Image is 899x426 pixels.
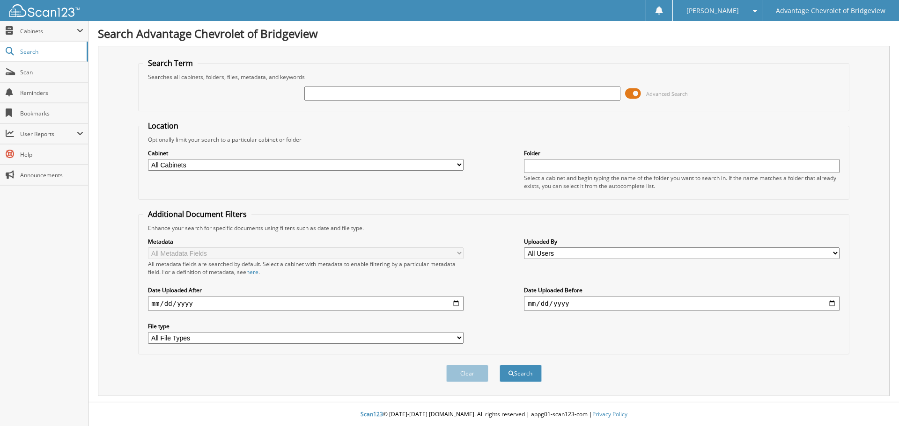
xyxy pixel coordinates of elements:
span: Announcements [20,171,83,179]
button: Clear [446,365,488,382]
span: Advanced Search [646,90,688,97]
label: File type [148,322,464,330]
span: User Reports [20,130,77,138]
div: Enhance your search for specific documents using filters such as date and file type. [143,224,845,232]
span: [PERSON_NAME] [686,8,739,14]
span: Help [20,151,83,159]
legend: Location [143,121,183,131]
label: Uploaded By [524,238,840,245]
button: Search [500,365,542,382]
span: Search [20,48,82,56]
legend: Search Term [143,58,198,68]
div: Optionally limit your search to a particular cabinet or folder [143,136,845,144]
span: Reminders [20,89,83,97]
label: Cabinet [148,149,464,157]
label: Metadata [148,238,464,245]
div: Searches all cabinets, folders, files, metadata, and keywords [143,73,845,81]
h1: Search Advantage Chevrolet of Bridgeview [98,26,890,41]
div: All metadata fields are searched by default. Select a cabinet with metadata to enable filtering b... [148,260,464,276]
input: end [524,296,840,311]
legend: Additional Document Filters [143,209,251,219]
a: Privacy Policy [592,410,627,418]
img: scan123-logo-white.svg [9,4,80,17]
div: © [DATE]-[DATE] [DOMAIN_NAME]. All rights reserved | appg01-scan123-com | [88,403,899,426]
div: Select a cabinet and begin typing the name of the folder you want to search in. If the name match... [524,174,840,190]
span: Cabinets [20,27,77,35]
span: Bookmarks [20,109,83,117]
span: Scan123 [361,410,383,418]
label: Date Uploaded Before [524,286,840,294]
a: here [246,268,258,276]
label: Folder [524,149,840,157]
input: start [148,296,464,311]
span: Advantage Chevrolet of Bridgeview [776,8,885,14]
label: Date Uploaded After [148,286,464,294]
span: Scan [20,68,83,76]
